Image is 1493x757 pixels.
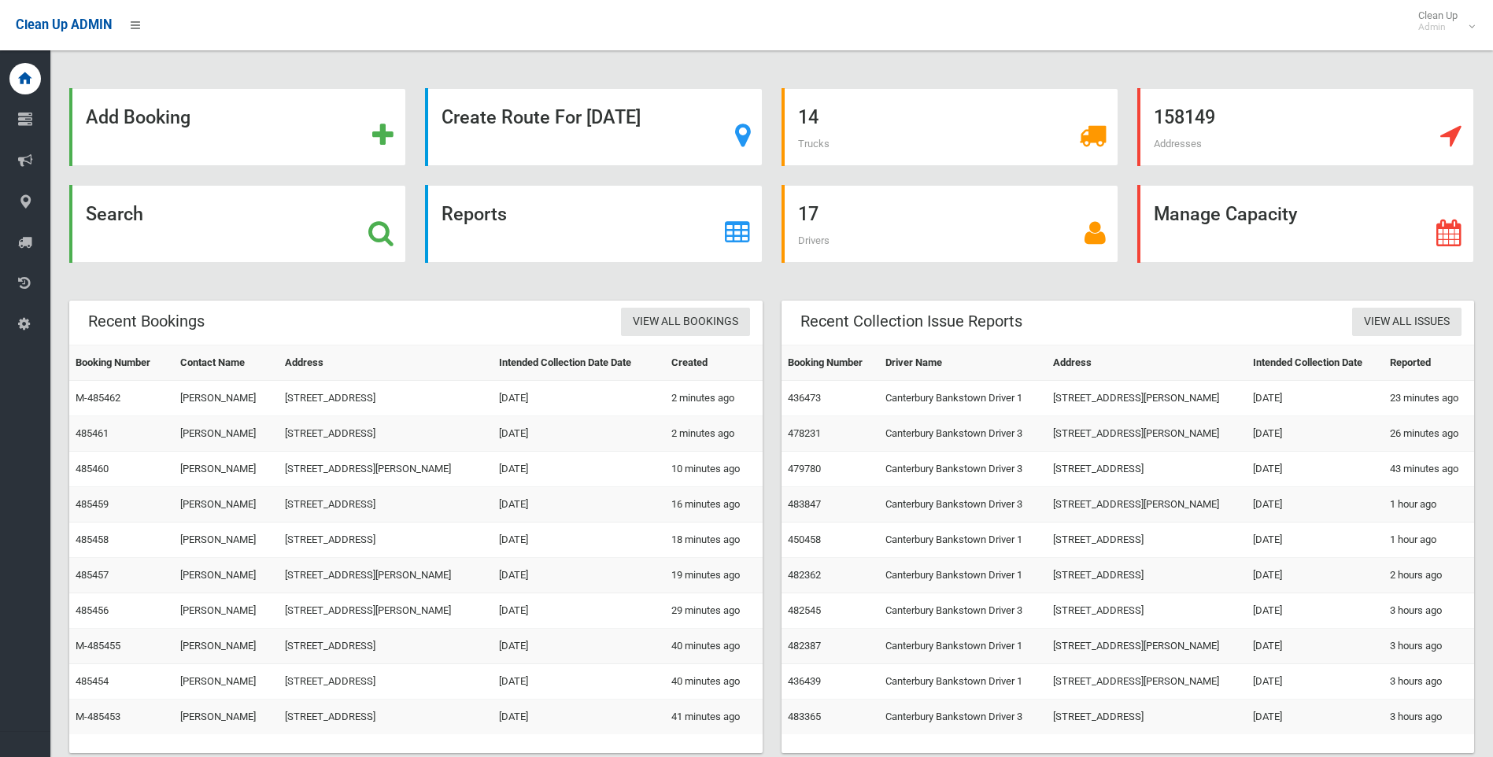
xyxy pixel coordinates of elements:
[798,106,819,128] strong: 14
[493,452,666,487] td: [DATE]
[1247,664,1384,700] td: [DATE]
[665,487,762,523] td: 16 minutes ago
[76,604,109,616] a: 485456
[1384,452,1474,487] td: 43 minutes ago
[879,345,1047,381] th: Driver Name
[76,675,109,687] a: 485454
[279,452,492,487] td: [STREET_ADDRESS][PERSON_NAME]
[493,345,666,381] th: Intended Collection Date Date
[1047,487,1247,523] td: [STREET_ADDRESS][PERSON_NAME]
[1384,345,1474,381] th: Reported
[788,498,821,510] a: 483847
[788,463,821,475] a: 479780
[879,523,1047,558] td: Canterbury Bankstown Driver 1
[279,664,492,700] td: [STREET_ADDRESS]
[879,558,1047,593] td: Canterbury Bankstown Driver 1
[1154,138,1202,150] span: Addresses
[279,523,492,558] td: [STREET_ADDRESS]
[879,629,1047,664] td: Canterbury Bankstown Driver 1
[665,523,762,558] td: 18 minutes ago
[788,711,821,722] a: 483365
[665,452,762,487] td: 10 minutes ago
[174,700,279,735] td: [PERSON_NAME]
[879,452,1047,487] td: Canterbury Bankstown Driver 3
[1047,345,1247,381] th: Address
[493,381,666,416] td: [DATE]
[76,392,120,404] a: M-485462
[76,640,120,652] a: M-485455
[493,700,666,735] td: [DATE]
[1384,593,1474,629] td: 3 hours ago
[665,416,762,452] td: 2 minutes ago
[1418,21,1458,33] small: Admin
[69,345,174,381] th: Booking Number
[279,700,492,735] td: [STREET_ADDRESS]
[1154,203,1297,225] strong: Manage Capacity
[1247,345,1384,381] th: Intended Collection Date
[76,534,109,545] a: 485458
[1247,700,1384,735] td: [DATE]
[279,558,492,593] td: [STREET_ADDRESS][PERSON_NAME]
[174,664,279,700] td: [PERSON_NAME]
[665,664,762,700] td: 40 minutes ago
[493,523,666,558] td: [DATE]
[493,416,666,452] td: [DATE]
[798,234,830,246] span: Drivers
[665,345,762,381] th: Created
[782,185,1118,263] a: 17 Drivers
[76,463,109,475] a: 485460
[788,569,821,581] a: 482362
[1047,629,1247,664] td: [STREET_ADDRESS][PERSON_NAME]
[86,203,143,225] strong: Search
[1047,593,1247,629] td: [STREET_ADDRESS]
[782,306,1041,337] header: Recent Collection Issue Reports
[76,711,120,722] a: M-485453
[665,629,762,664] td: 40 minutes ago
[425,88,762,166] a: Create Route For [DATE]
[879,700,1047,735] td: Canterbury Bankstown Driver 3
[621,308,750,337] a: View All Bookings
[788,640,821,652] a: 482387
[1047,664,1247,700] td: [STREET_ADDRESS][PERSON_NAME]
[1047,381,1247,416] td: [STREET_ADDRESS][PERSON_NAME]
[174,523,279,558] td: [PERSON_NAME]
[788,534,821,545] a: 450458
[174,416,279,452] td: [PERSON_NAME]
[1247,452,1384,487] td: [DATE]
[1247,523,1384,558] td: [DATE]
[425,185,762,263] a: Reports
[1384,487,1474,523] td: 1 hour ago
[174,629,279,664] td: [PERSON_NAME]
[279,487,492,523] td: [STREET_ADDRESS]
[782,345,879,381] th: Booking Number
[279,629,492,664] td: [STREET_ADDRESS]
[1352,308,1462,337] a: View All Issues
[1247,629,1384,664] td: [DATE]
[493,593,666,629] td: [DATE]
[879,416,1047,452] td: Canterbury Bankstown Driver 3
[279,593,492,629] td: [STREET_ADDRESS][PERSON_NAME]
[1137,88,1474,166] a: 158149 Addresses
[1384,558,1474,593] td: 2 hours ago
[798,138,830,150] span: Trucks
[665,593,762,629] td: 29 minutes ago
[788,427,821,439] a: 478231
[1047,700,1247,735] td: [STREET_ADDRESS]
[174,593,279,629] td: [PERSON_NAME]
[86,106,190,128] strong: Add Booking
[1047,558,1247,593] td: [STREET_ADDRESS]
[442,203,507,225] strong: Reports
[1247,593,1384,629] td: [DATE]
[493,487,666,523] td: [DATE]
[174,345,279,381] th: Contact Name
[1247,558,1384,593] td: [DATE]
[493,629,666,664] td: [DATE]
[174,381,279,416] td: [PERSON_NAME]
[279,416,492,452] td: [STREET_ADDRESS]
[76,427,109,439] a: 485461
[1247,416,1384,452] td: [DATE]
[1384,700,1474,735] td: 3 hours ago
[1247,381,1384,416] td: [DATE]
[76,569,109,581] a: 485457
[788,392,821,404] a: 436473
